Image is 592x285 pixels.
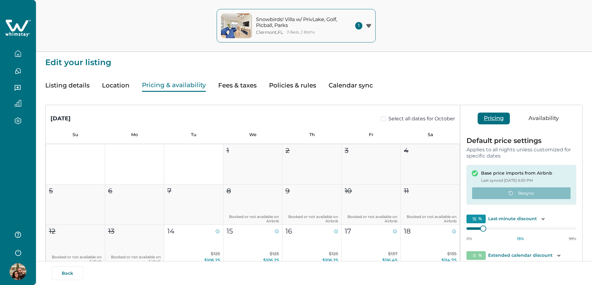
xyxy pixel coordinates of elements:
p: Booked or not available on Airbnb [285,215,338,223]
div: [DATE] [51,114,71,123]
button: 11Booked or not available on Airbnb [401,185,460,225]
span: 1 [355,22,362,29]
p: 10 [345,186,352,196]
p: Tu [164,132,223,137]
p: Fr [342,132,401,137]
p: Base price imports from Airbnb [481,170,552,176]
button: 10Booked or not available on Airbnb [342,185,401,225]
p: Th [282,132,342,137]
button: Location [102,79,130,92]
span: $116.45 [382,257,397,263]
span: $106.25 [204,257,220,263]
p: We [223,132,282,137]
span: $125 [270,251,279,256]
button: 15$125$106.25 [223,225,283,265]
p: 14 [167,226,175,236]
p: Default price settings [466,137,576,144]
button: Back [52,266,83,280]
p: Applies to all nights unless customized for specific dates [466,147,576,159]
img: property-cover [221,13,252,38]
span: $135 [447,251,457,256]
p: 11 [404,186,409,196]
span: $106.25 [322,257,338,263]
p: 15 % [517,236,524,241]
span: Select all dates for October [388,115,455,122]
button: 12Booked or not available on Airbnb [46,225,105,265]
button: 17$137$116.45 [342,225,401,265]
span: $125 [329,251,338,256]
p: 12 [49,226,55,236]
button: Fees & taxes [218,79,257,92]
p: Last synced [DATE] 6:50 PM [481,177,552,184]
p: Booked or not available on Airbnb [49,255,102,264]
span: $106.25 [263,257,279,263]
button: Calendar sync [329,79,373,92]
button: 8Booked or not available on Airbnb [223,185,283,225]
p: Su [46,132,105,137]
p: 99% [569,236,576,241]
button: Policies & rules [269,79,316,92]
p: 8 [227,186,231,196]
p: 0% [466,236,472,241]
button: 9Booked or not available on Airbnb [282,185,342,225]
p: Snowbirds! Villa w/ PrivLake, Golf, Picball, Parks [256,16,340,29]
p: Clermont , FL [256,30,283,35]
p: 13 [108,226,114,236]
button: Toggle description [555,252,563,259]
button: 18$135$114.75 [401,225,460,265]
button: 14$125$106.25 [164,225,223,265]
button: property-coverSnowbirds! Villa w/ PrivLake, Golf, Picball, ParksClermont,FL3 Beds, 2 Baths1 [217,9,376,42]
button: Listing details [45,79,90,92]
button: Availability [522,113,565,124]
p: Booked or not available on Airbnb [108,255,161,264]
button: 16$125$106.25 [282,225,342,265]
span: $137 [388,251,397,256]
p: 17 [345,226,351,236]
button: Resync [472,187,571,199]
p: Last-minute discount [488,216,537,222]
p: 15 [227,226,233,236]
p: 18 [404,226,411,236]
button: 13Booked or not available on Airbnb [105,225,164,265]
p: 3 Beds, 2 Baths [287,30,315,35]
p: Booked or not available on Airbnb [345,215,397,223]
p: Edit your listing [45,52,583,67]
p: 9 [285,186,289,196]
p: Sa [401,132,460,137]
span: $125 [211,251,220,256]
p: Booked or not available on Airbnb [404,215,457,223]
p: 16 [285,226,292,236]
span: $114.75 [441,257,457,263]
p: Booked or not available on Airbnb [227,215,279,223]
button: Pricing & availability [142,79,206,92]
button: Toggle description [539,215,547,223]
img: Whimstay Host [10,263,26,280]
button: Pricing [478,113,510,124]
p: Mo [105,132,164,137]
p: Extended calendar discount [488,252,553,259]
